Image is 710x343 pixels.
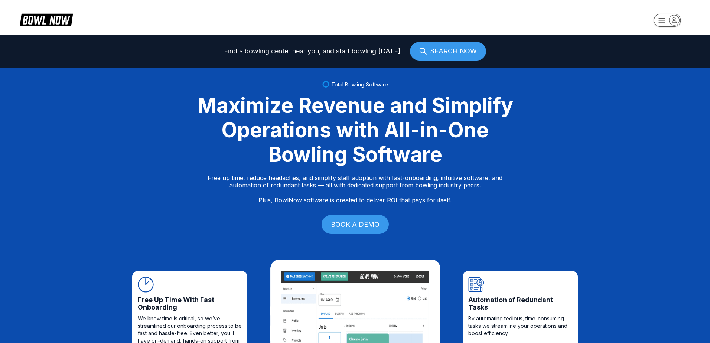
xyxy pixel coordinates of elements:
span: Find a bowling center near you, and start bowling [DATE] [224,48,401,55]
span: By automating tedious, time-consuming tasks we streamline your operations and boost efficiency. [468,315,572,337]
span: Automation of Redundant Tasks [468,296,572,311]
div: Maximize Revenue and Simplify Operations with All-in-One Bowling Software [188,93,522,167]
span: Free Up Time With Fast Onboarding [138,296,242,311]
a: SEARCH NOW [410,42,486,61]
span: Total Bowling Software [331,81,388,88]
a: BOOK A DEMO [322,215,389,234]
p: Free up time, reduce headaches, and simplify staff adoption with fast-onboarding, intuitive softw... [208,174,502,204]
